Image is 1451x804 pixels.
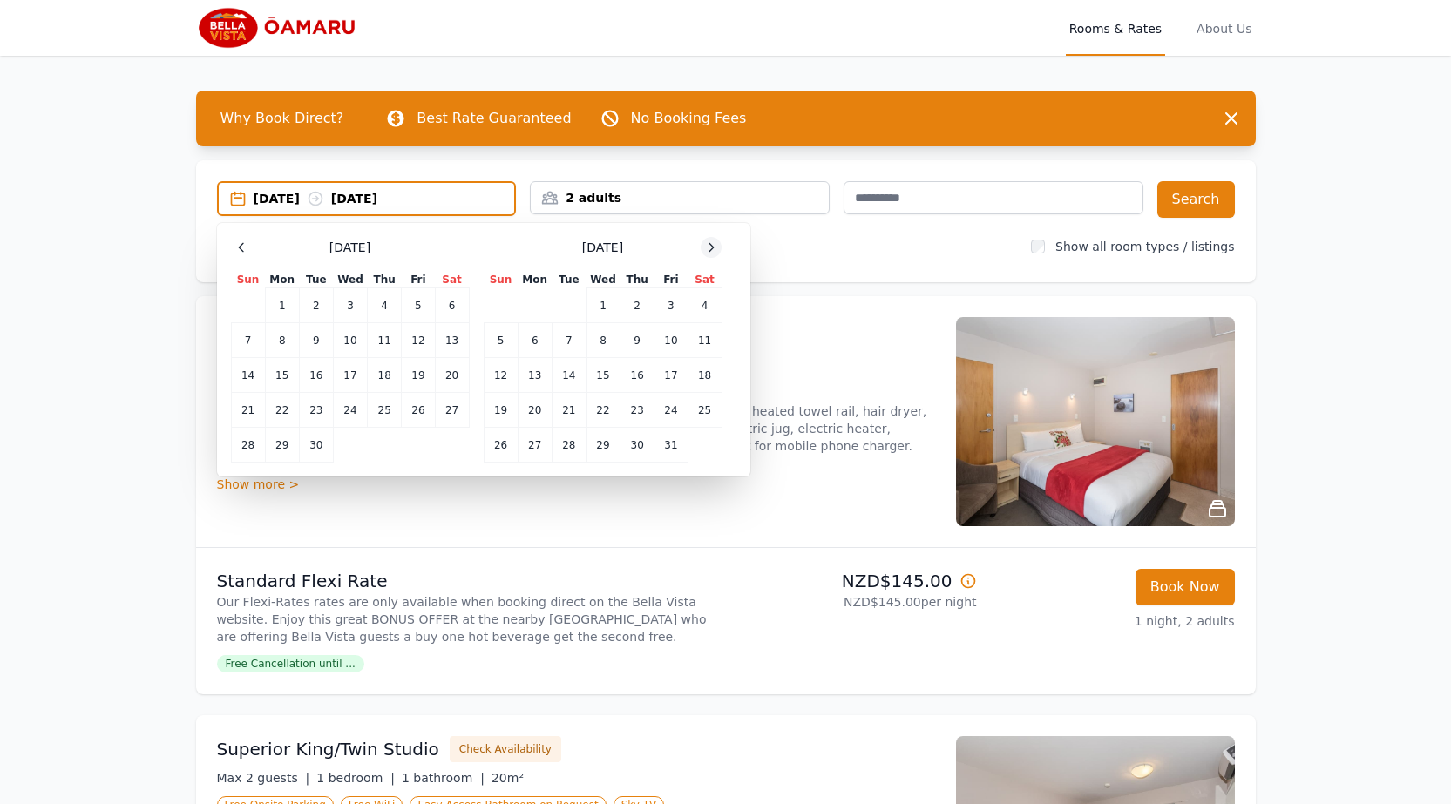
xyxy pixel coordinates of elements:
[299,428,333,463] td: 30
[688,272,722,288] th: Sat
[368,272,402,288] th: Thu
[435,288,469,323] td: 6
[217,655,364,672] span: Free Cancellation until ...
[265,358,299,393] td: 15
[518,358,552,393] td: 13
[688,358,722,393] td: 18
[1157,181,1235,218] button: Search
[552,272,586,288] th: Tue
[450,736,561,762] button: Check Availability
[1136,569,1235,605] button: Book Now
[518,323,552,358] td: 6
[586,358,620,393] td: 15
[484,358,518,393] td: 12
[631,108,747,129] p: No Booking Fees
[217,771,310,785] span: Max 2 guests |
[484,393,518,428] td: 19
[688,323,722,358] td: 11
[620,358,654,393] td: 16
[368,323,402,358] td: 11
[207,101,358,136] span: Why Book Direct?
[265,323,299,358] td: 8
[552,358,586,393] td: 14
[991,612,1235,630] p: 1 night, 2 adults
[265,393,299,428] td: 22
[402,358,435,393] td: 19
[402,288,435,323] td: 5
[435,323,469,358] td: 13
[231,358,265,393] td: 14
[217,593,719,645] p: Our Flexi-Rates rates are only available when booking direct on the Bella Vista website. Enjoy th...
[733,569,977,593] p: NZD$145.00
[552,428,586,463] td: 28
[654,393,688,428] td: 24
[316,771,395,785] span: 1 bedroom |
[1055,240,1234,253] label: Show all room types / listings
[368,358,402,393] td: 18
[654,272,688,288] th: Fri
[620,288,654,323] td: 2
[329,239,370,256] span: [DATE]
[586,272,620,288] th: Wed
[299,323,333,358] td: 9
[654,323,688,358] td: 10
[333,288,367,323] td: 3
[254,190,515,207] div: [DATE] [DATE]
[299,358,333,393] td: 16
[231,393,265,428] td: 21
[435,393,469,428] td: 27
[217,737,439,761] h3: Superior King/Twin Studio
[402,272,435,288] th: Fri
[231,272,265,288] th: Sun
[265,288,299,323] td: 1
[231,428,265,463] td: 28
[552,323,586,358] td: 7
[484,272,518,288] th: Sun
[484,428,518,463] td: 26
[265,272,299,288] th: Mon
[333,393,367,428] td: 24
[531,189,829,206] div: 2 adults
[586,393,620,428] td: 22
[620,323,654,358] td: 9
[733,593,977,611] p: NZD$145.00 per night
[586,428,620,463] td: 29
[217,569,719,593] p: Standard Flexi Rate
[299,393,333,428] td: 23
[654,288,688,323] td: 3
[586,323,620,358] td: 8
[333,323,367,358] td: 10
[402,771,485,785] span: 1 bathroom |
[333,358,367,393] td: 17
[654,358,688,393] td: 17
[217,476,935,493] div: Show more >
[552,393,586,428] td: 21
[402,393,435,428] td: 26
[231,323,265,358] td: 7
[518,272,552,288] th: Mon
[368,288,402,323] td: 4
[435,358,469,393] td: 20
[518,393,552,428] td: 20
[402,323,435,358] td: 12
[688,288,722,323] td: 4
[492,771,524,785] span: 20m²
[299,288,333,323] td: 2
[484,323,518,358] td: 5
[435,272,469,288] th: Sat
[620,393,654,428] td: 23
[620,272,654,288] th: Thu
[265,428,299,463] td: 29
[688,393,722,428] td: 25
[196,7,363,49] img: Bella Vista Oamaru
[368,393,402,428] td: 25
[586,288,620,323] td: 1
[299,272,333,288] th: Tue
[582,239,623,256] span: [DATE]
[333,272,367,288] th: Wed
[518,428,552,463] td: 27
[620,428,654,463] td: 30
[654,428,688,463] td: 31
[417,108,571,129] p: Best Rate Guaranteed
